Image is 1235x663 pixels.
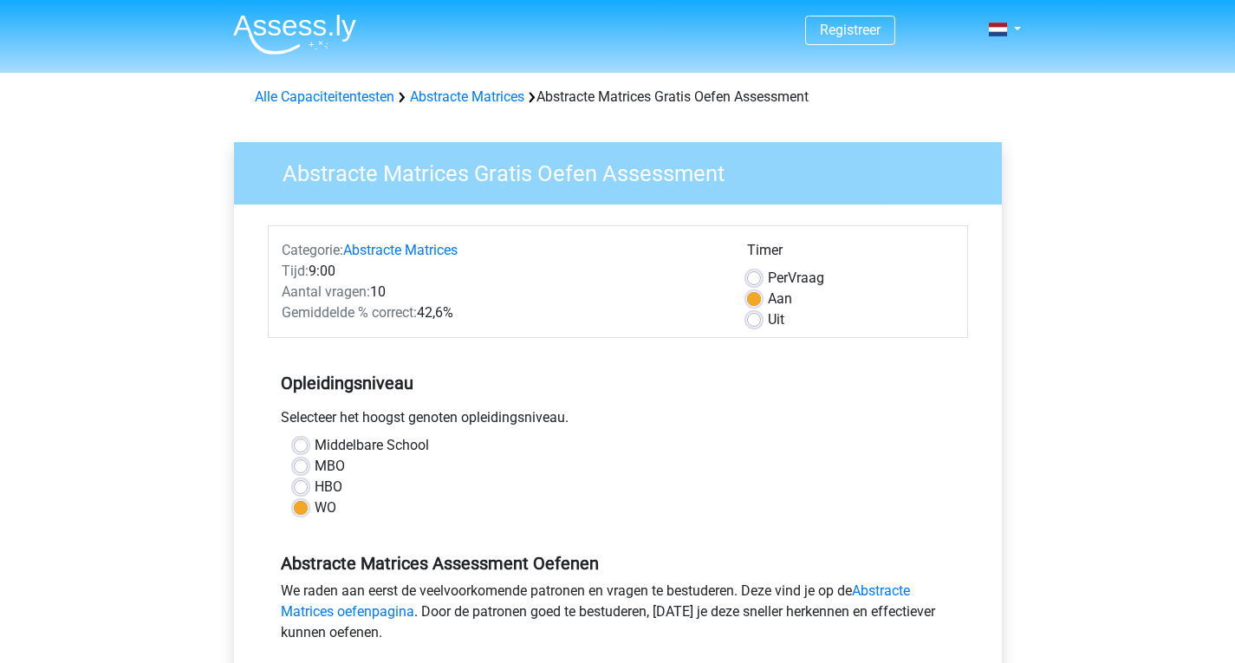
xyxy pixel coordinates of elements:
div: 9:00 [269,261,734,282]
a: Registreer [820,22,881,38]
label: HBO [315,477,342,497]
div: We raden aan eerst de veelvoorkomende patronen en vragen te bestuderen. Deze vind je op de . Door... [268,581,968,650]
h3: Abstracte Matrices Gratis Oefen Assessment [262,153,989,187]
span: Per [768,270,788,286]
a: Abstracte Matrices [410,88,524,105]
label: Uit [768,309,784,330]
h5: Opleidingsniveau [281,366,955,400]
h5: Abstracte Matrices Assessment Oefenen [281,553,955,574]
label: Middelbare School [315,435,429,456]
img: Assessly [233,14,356,55]
div: Timer [747,240,954,268]
div: 42,6% [269,302,734,323]
span: Categorie: [282,242,343,258]
label: Vraag [768,268,824,289]
a: Alle Capaciteitentesten [255,88,394,105]
a: Abstracte Matrices [343,242,458,258]
label: Aan [768,289,792,309]
div: 10 [269,282,734,302]
span: Aantal vragen: [282,283,370,300]
label: WO [315,497,336,518]
span: Gemiddelde % correct: [282,304,417,321]
div: Selecteer het hoogst genoten opleidingsniveau. [268,407,968,435]
label: MBO [315,456,345,477]
div: Abstracte Matrices Gratis Oefen Assessment [248,87,988,107]
span: Tijd: [282,263,309,279]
